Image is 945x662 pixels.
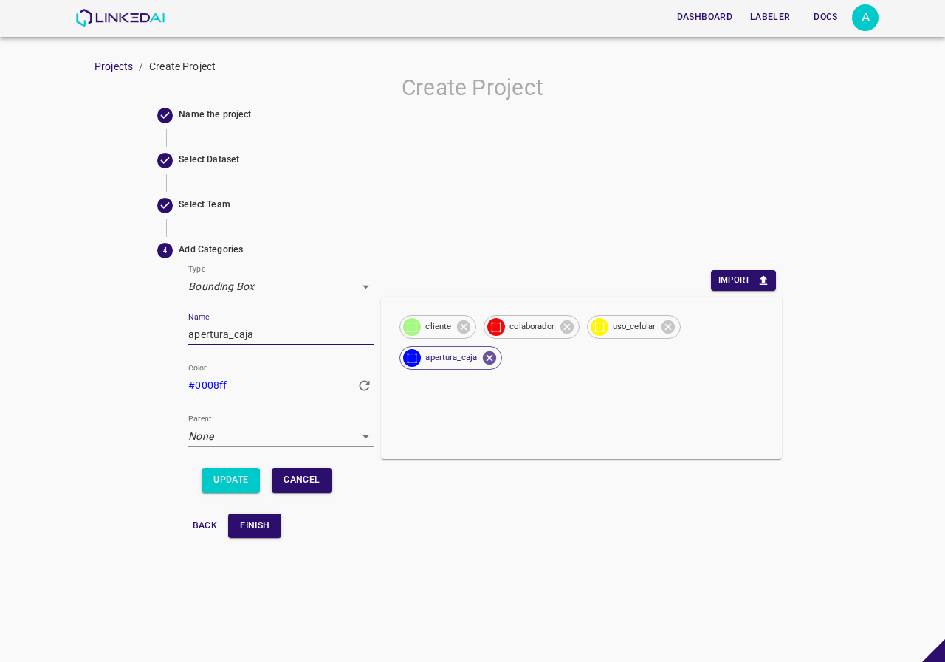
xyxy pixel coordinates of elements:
[228,514,281,538] button: Finish
[157,75,787,102] h4: Create Project
[501,320,563,333] span: colaborador
[487,318,505,336] img: bounding_box
[94,59,945,75] nav: breadcrumb
[149,59,216,75] p: Create Project
[179,244,787,257] span: Add Categories
[416,351,486,364] span: apertura_caja
[403,318,421,336] img: bounding_box
[188,413,212,424] label: Parent
[75,9,165,27] img: LinkedAI
[802,5,849,30] button: Docs
[399,346,502,370] div: bounding_boxapertura_caja
[188,426,374,447] div: None
[852,4,879,31] div: A
[587,315,681,339] div: bounding_boxuso_celular
[163,246,167,255] text: 4
[399,315,476,339] div: bounding_box​cliente
[188,263,205,274] label: Type
[711,270,776,291] button: Import
[852,4,879,31] button: Open settings
[179,199,787,212] span: Select Team
[181,514,228,538] button: Back
[416,320,460,333] span: ​cliente
[179,154,787,167] span: Select Dataset
[484,315,579,339] div: bounding_boxcolaborador
[188,276,374,297] div: Bounding Box
[188,280,254,292] em: Bounding Box
[353,374,376,397] button: refresh-color
[202,468,260,492] button: Update
[668,2,741,32] a: Dashboard
[139,59,143,75] li: /
[799,2,852,32] a: Docs
[671,5,738,30] button: Dashboard
[94,61,133,72] a: Projects
[272,468,331,492] button: Cancel
[403,349,421,367] img: bounding_box
[741,2,799,32] a: Labeler
[179,108,787,122] span: Name the project
[604,320,664,333] span: uso_celular
[188,430,213,442] em: None
[744,5,796,30] button: Labeler
[188,362,207,373] label: Color
[188,311,209,322] label: Name
[591,318,608,336] img: bounding_box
